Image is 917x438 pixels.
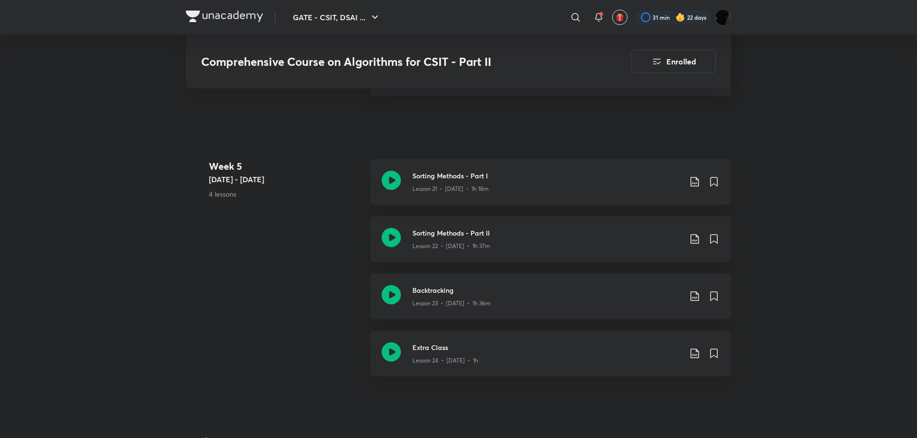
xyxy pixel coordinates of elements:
[370,331,731,388] a: Extra ClassLesson 24 • [DATE] • 1h
[201,55,577,69] h3: Comprehensive Course on Algorithms for CSIT - Part II
[209,174,362,185] h5: [DATE] - [DATE]
[715,9,731,25] img: PN Pandey
[209,159,362,174] h4: Week 5
[631,50,716,73] button: Enrolled
[412,342,681,352] h3: Extra Class
[412,228,681,238] h3: Sorting Methods - Part II
[412,299,491,308] p: Lesson 23 • [DATE] • 1h 36m
[186,11,263,22] img: Company Logo
[370,216,731,274] a: Sorting Methods - Part IILesson 22 • [DATE] • 1h 37m
[412,171,681,181] h3: Sorting Methods - Part I
[186,11,263,25] a: Company Logo
[412,185,489,193] p: Lesson 21 • [DATE] • 1h 18m
[412,356,478,365] p: Lesson 24 • [DATE] • 1h
[615,13,624,22] img: avatar
[412,285,681,295] h3: Backtracking
[612,10,627,25] button: avatar
[287,8,386,27] button: GATE - CSIT, DSAI ...
[370,274,731,331] a: BacktrackingLesson 23 • [DATE] • 1h 36m
[412,242,490,250] p: Lesson 22 • [DATE] • 1h 37m
[370,159,731,216] a: Sorting Methods - Part ILesson 21 • [DATE] • 1h 18m
[209,189,362,199] p: 4 lessons
[676,13,685,22] img: streak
